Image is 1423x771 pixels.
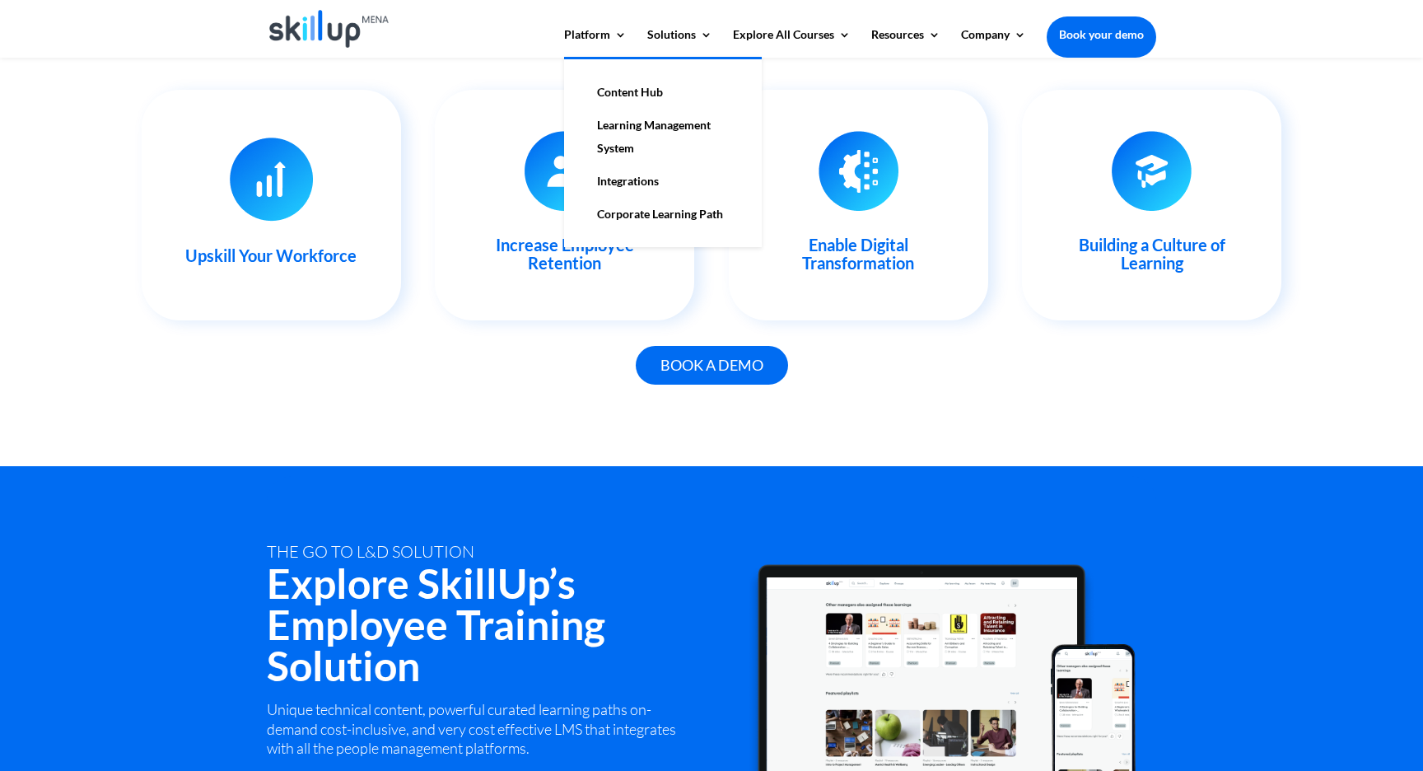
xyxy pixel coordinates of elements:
iframe: Chat Widget [1141,593,1423,771]
a: Platform [564,29,627,57]
h3: Increase Employee Retention [461,236,668,280]
img: Skillup Mena [269,10,389,48]
img: L&D Journey - Skillup [819,131,898,211]
a: Corporate Learning Path [581,198,745,231]
h3: Enable Digital Transformation [755,236,962,280]
a: Content Hub [581,76,745,109]
div: tHE GO TO L&D SOLUTION [267,542,687,561]
h2: Explore SkillUp’s Employee Training Solution [267,563,687,694]
img: custom content - Skillup [230,138,313,222]
img: learning management system - Skillup [525,131,604,211]
a: Resources [871,29,940,57]
img: L&D Journey - Skillup [1112,131,1192,211]
a: Book your demo [1047,16,1156,53]
a: Company [961,29,1026,57]
a: Solutions [647,29,712,57]
a: Book a demo [636,346,788,385]
h3: Building a Culture of Learning [1048,236,1255,280]
h3: Upskill Your Workforce [168,246,375,273]
a: Learning Management System [581,109,745,165]
a: Explore All Courses [733,29,851,57]
a: Integrations [581,165,745,198]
